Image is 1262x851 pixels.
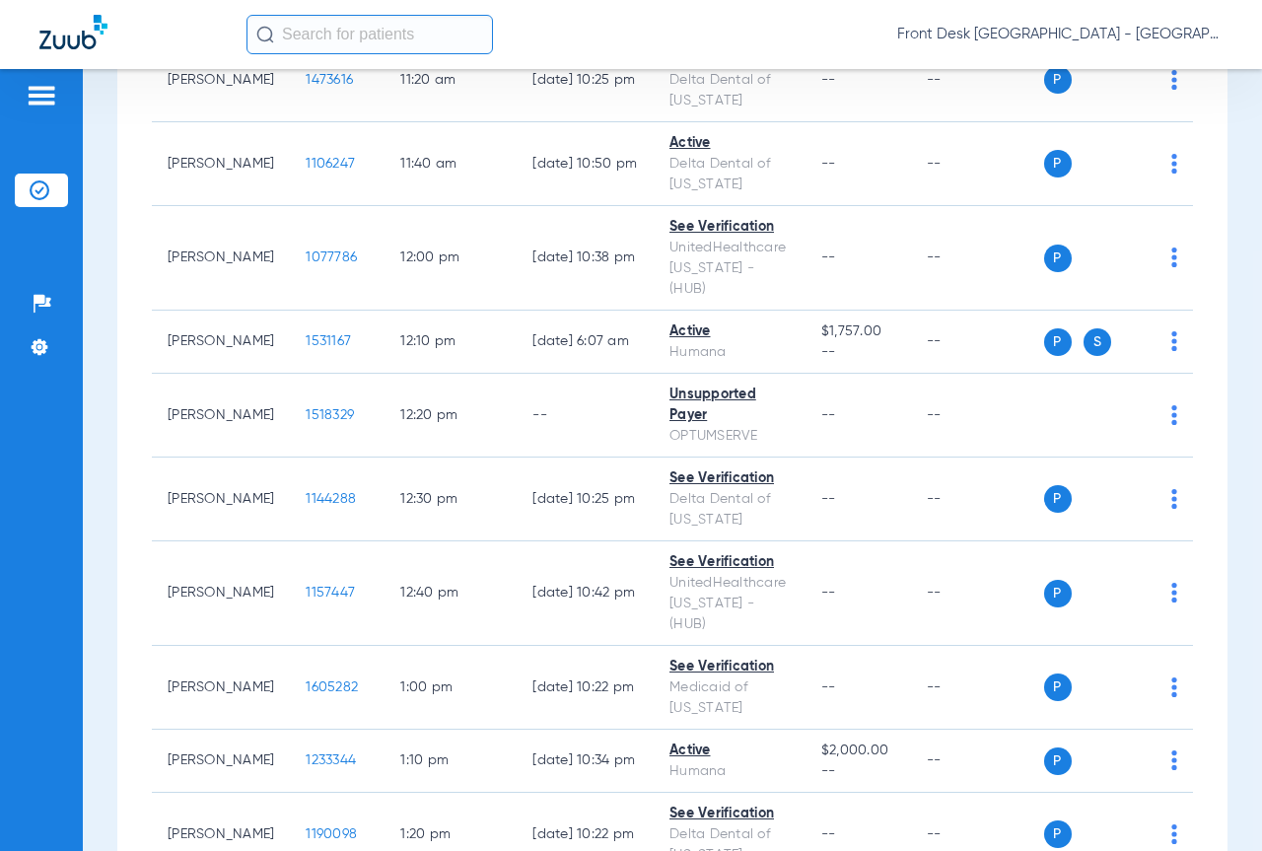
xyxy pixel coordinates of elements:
span: 1190098 [306,827,357,841]
div: Delta Dental of [US_STATE] [669,489,790,531]
td: 12:20 PM [385,374,517,458]
td: 12:10 PM [385,311,517,374]
img: group-dot-blue.svg [1171,154,1177,174]
div: Active [669,741,790,761]
img: group-dot-blue.svg [1171,489,1177,509]
td: [PERSON_NAME] [152,730,290,793]
td: [PERSON_NAME] [152,541,290,646]
span: P [1044,150,1072,177]
span: -- [821,73,836,87]
td: -- [911,38,1044,122]
span: 1233344 [306,753,356,767]
div: See Verification [669,217,790,238]
td: -- [517,374,654,458]
td: 1:10 PM [385,730,517,793]
iframe: Chat Widget [1163,756,1262,851]
td: -- [911,206,1044,311]
span: -- [821,342,895,363]
td: [DATE] 10:50 PM [517,122,654,206]
span: -- [821,492,836,506]
span: 1077786 [306,250,357,264]
div: Unsupported Payer [669,385,790,426]
span: P [1044,66,1072,94]
td: [PERSON_NAME] [152,458,290,541]
span: -- [821,680,836,694]
div: UnitedHealthcare [US_STATE] - (HUB) [669,238,790,300]
img: group-dot-blue.svg [1171,405,1177,425]
td: [PERSON_NAME] [152,38,290,122]
span: 1518329 [306,408,354,422]
div: Medicaid of [US_STATE] [669,677,790,719]
img: group-dot-blue.svg [1171,677,1177,697]
div: Humana [669,342,790,363]
div: Active [669,133,790,154]
span: -- [821,586,836,600]
td: -- [911,374,1044,458]
input: Search for patients [246,15,493,54]
img: group-dot-blue.svg [1171,248,1177,267]
td: [DATE] 10:38 PM [517,206,654,311]
span: P [1044,245,1072,272]
img: Zuub Logo [39,15,107,49]
td: -- [911,122,1044,206]
td: 11:20 AM [385,38,517,122]
div: See Verification [669,552,790,573]
div: Active [669,321,790,342]
div: UnitedHealthcare [US_STATE] - (HUB) [669,573,790,635]
td: [DATE] 10:25 PM [517,458,654,541]
span: P [1044,820,1072,848]
div: Delta Dental of [US_STATE] [669,70,790,111]
span: P [1044,328,1072,356]
span: 1473616 [306,73,353,87]
span: -- [821,250,836,264]
td: [DATE] 10:42 PM [517,541,654,646]
img: group-dot-blue.svg [1171,750,1177,770]
td: 12:40 PM [385,541,517,646]
td: -- [911,730,1044,793]
td: [DATE] 10:25 PM [517,38,654,122]
span: -- [821,408,836,422]
div: See Verification [669,468,790,489]
span: $2,000.00 [821,741,895,761]
td: [DATE] 10:22 PM [517,646,654,730]
td: [PERSON_NAME] [152,646,290,730]
span: P [1044,674,1072,701]
td: 12:00 PM [385,206,517,311]
span: P [1044,580,1072,607]
span: S [1084,328,1111,356]
span: 1157447 [306,586,355,600]
td: 1:00 PM [385,646,517,730]
span: 1531167 [306,334,351,348]
span: P [1044,485,1072,513]
img: group-dot-blue.svg [1171,583,1177,603]
td: [PERSON_NAME] [152,206,290,311]
td: -- [911,458,1044,541]
td: -- [911,541,1044,646]
div: Humana [669,761,790,782]
span: 1106247 [306,157,355,171]
div: Delta Dental of [US_STATE] [669,154,790,195]
td: 12:30 PM [385,458,517,541]
img: Search Icon [256,26,274,43]
span: $1,757.00 [821,321,895,342]
td: [DATE] 6:07 AM [517,311,654,374]
img: group-dot-blue.svg [1171,331,1177,351]
td: [PERSON_NAME] [152,374,290,458]
td: [DATE] 10:34 PM [517,730,654,793]
td: [PERSON_NAME] [152,122,290,206]
td: -- [911,646,1044,730]
td: [PERSON_NAME] [152,311,290,374]
span: 1144288 [306,492,356,506]
td: -- [911,311,1044,374]
span: -- [821,157,836,171]
div: See Verification [669,657,790,677]
span: -- [821,827,836,841]
img: group-dot-blue.svg [1171,70,1177,90]
span: 1605282 [306,680,358,694]
span: -- [821,761,895,782]
div: See Verification [669,804,790,824]
img: hamburger-icon [26,84,57,107]
div: OPTUMSERVE [669,426,790,447]
span: P [1044,747,1072,775]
